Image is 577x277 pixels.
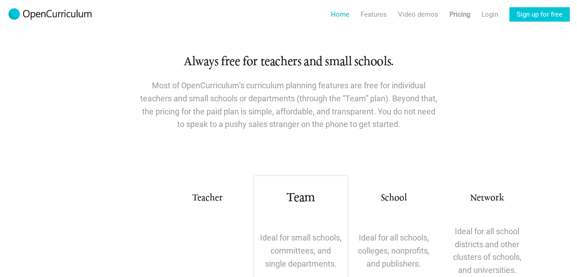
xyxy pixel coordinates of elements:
p: Ideal for all schools, colleges, nonprofits, and publishers. [352,232,435,270]
img: 2017-logo-m.png [7,7,93,22]
a: Home [331,7,349,22]
a: Features [361,7,387,22]
a: Video demos [398,7,438,22]
h3: Network [445,192,529,205]
p: Ideal for all school districts and other clusters of schools, and universities. [445,225,529,277]
h1: Always free for teachers and small schools. [43,54,534,70]
a: Sign up for free [509,7,570,22]
p: Ideal for small schools, committees, and single departments. [259,232,343,270]
a: Login [481,7,498,22]
h3: School [352,192,435,205]
a: Pricing [449,7,470,22]
h3: Teacher [166,192,249,205]
p: Most of OpenCurriculum’s curriculum planning features are free for individual teachers and small ... [140,79,437,131]
h1: Team [259,190,343,206]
